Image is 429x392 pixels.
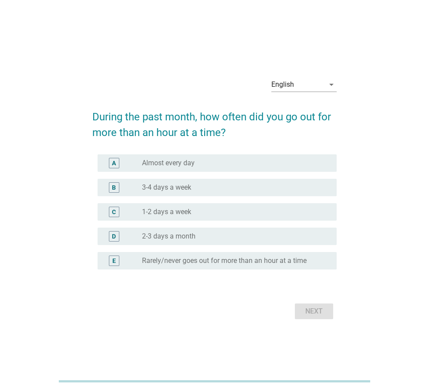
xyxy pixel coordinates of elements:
i: arrow_drop_down [326,79,337,90]
div: English [271,81,294,89]
div: D [112,232,116,241]
div: A [112,158,116,167]
div: E [112,256,116,265]
label: 1-2 days a week [142,208,191,216]
label: Rarely/never goes out for more than an hour at a time [142,256,307,265]
div: C [112,207,116,216]
h2: During the past month, how often did you go out for more than an hour at a time? [92,100,337,140]
label: 2-3 days a month [142,232,196,241]
label: Almost every day [142,159,195,167]
label: 3-4 days a week [142,183,191,192]
div: B [112,183,116,192]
